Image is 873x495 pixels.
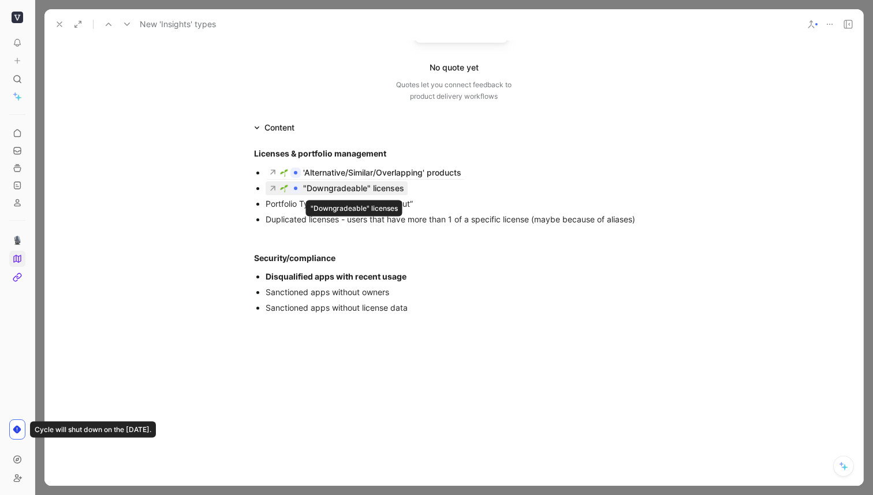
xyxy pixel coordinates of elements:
[266,166,465,180] a: 🌱'Alternative/Similar/Overlapping' products
[280,169,288,177] img: 🌱
[30,422,156,438] div: Cycle will shut down on the [DATE].
[266,213,654,225] div: Duplicated licenses - users that have more than 1 of a specific license (maybe because of aliases)
[430,61,479,75] div: No quote yet
[254,148,386,158] strong: Licenses & portfolio management
[266,286,654,298] div: Sanctioned apps without owners
[12,12,23,23] img: Viio
[140,17,216,31] span: New 'Insights' types
[280,184,288,192] img: 🌱
[396,79,512,102] div: Quotes let you connect feedback to product delivery workflows
[266,271,406,281] strong: Disqualified apps with recent usage
[266,181,408,195] a: 🌱"Downgradeable" licenses
[9,9,25,25] button: Viio
[13,236,22,245] img: 🎙️
[303,181,404,195] div: "Downgradeable" licenses
[264,121,294,135] div: Content
[9,220,25,285] div: 🎙️
[266,302,654,314] div: Sanctioned apps without license data
[266,198,654,210] div: Portfolio Type - Apps that can be “Cut”
[303,166,461,180] div: 'Alternative/Similar/Overlapping' products
[9,232,25,248] a: 🎙️
[254,253,335,263] strong: Security/compliance
[249,121,299,135] div: Content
